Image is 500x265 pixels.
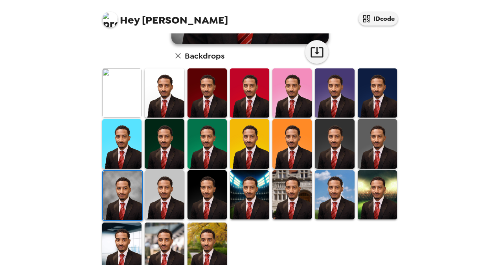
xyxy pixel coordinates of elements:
[102,8,228,26] span: [PERSON_NAME]
[358,12,398,26] button: IDcode
[102,12,118,28] img: profile pic
[102,68,142,118] img: Original
[120,13,140,27] span: Hey
[185,50,224,62] h6: Backdrops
